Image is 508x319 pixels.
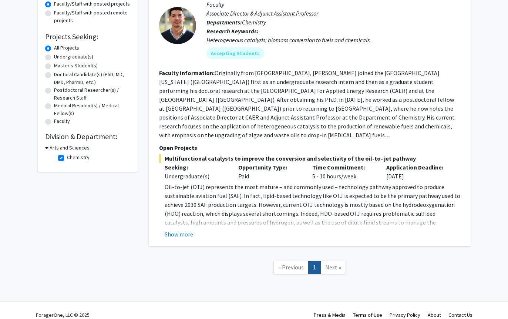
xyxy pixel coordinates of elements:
[165,182,460,227] p: Oil-to-jet (OTJ) represents the most mature – and commonly used – technology pathway approved to ...
[206,47,264,59] mat-chip: Accepting Students
[448,312,472,318] a: Contact Us
[54,9,130,24] label: Faculty/Staff with posted remote projects
[320,261,346,274] a: Next Page
[54,86,130,102] label: Postdoctoral Researcher(s) / Research Staff
[159,143,460,152] p: Open Projects
[386,163,449,172] p: Application Deadline:
[54,62,98,70] label: Master's Student(s)
[45,32,130,41] h2: Projects Seeking:
[165,172,228,181] div: Undergraduate(s)
[428,312,441,318] a: About
[206,19,242,26] b: Departments:
[45,132,130,141] h2: Division & Department:
[314,312,346,318] a: Press & Media
[6,286,31,313] iframe: Chat
[206,9,460,18] p: Associate Director & Adjunct Assistant Professor
[308,261,321,274] a: 1
[159,69,215,77] b: Faculty Information:
[54,53,93,61] label: Undergraduate(s)
[159,154,460,163] span: Multifunctional catalysts to improve the conversion and selectivity of the oil-to- jet pathway
[159,69,455,139] fg-read-more: Originally from [GEOGRAPHIC_DATA], [PERSON_NAME] joined the [GEOGRAPHIC_DATA][US_STATE] ([GEOGRAP...
[278,263,304,271] span: « Previous
[50,144,90,152] h3: Arts and Sciences
[381,163,455,181] div: [DATE]
[390,312,420,318] a: Privacy Policy
[67,154,90,161] label: Chemistry
[54,44,79,52] label: All Projects
[312,163,375,172] p: Time Commitment:
[307,163,381,181] div: 5 - 10 hours/week
[206,27,259,35] b: Research Keywords:
[149,253,471,283] nav: Page navigation
[273,261,309,274] a: Previous Page
[242,19,266,26] span: Chemistry
[165,163,228,172] p: Seeking:
[54,117,70,125] label: Faculty
[353,312,382,318] a: Terms of Use
[325,263,341,271] span: Next »
[54,71,130,86] label: Doctoral Candidate(s) (PhD, MD, DMD, PharmD, etc.)
[238,163,301,172] p: Opportunity Type:
[165,230,193,239] button: Show more
[233,163,307,181] div: Paid
[54,102,130,117] label: Medical Resident(s) / Medical Fellow(s)
[206,36,460,44] div: Heterogeneous catalysis; biomass conversion to fuels and chemicals.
